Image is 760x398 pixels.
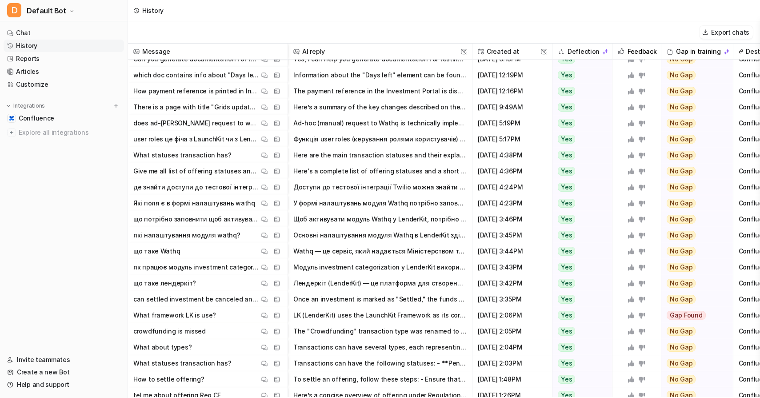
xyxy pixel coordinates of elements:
button: No Gap [661,115,727,131]
span: Yes [558,295,575,304]
a: Chat [4,27,124,39]
span: Yes [558,151,575,160]
button: No Gap [661,227,727,243]
p: does ad-[PERSON_NAME] request to wathq implemented? [133,115,259,131]
button: Основні налаштування модуля Wathq в LenderKit здійснюються через адміністративний портал. Ось клю... [293,227,467,243]
span: Yes [558,135,575,144]
button: Once an investment is marked as "Settled," the funds have already been transferred from the offer... [293,291,467,307]
button: Yes [552,259,607,275]
button: Yes [552,179,607,195]
button: Yes [552,115,607,131]
span: [DATE] 5:17PM [476,131,548,147]
p: user roles це фіча з LaunchKit чи з LenderKit? [133,131,259,147]
p: Які поля є в формі налаштувань wathq [133,195,255,211]
button: Ad-hoc (manual) request to Wathq is technically implemented in the Administrative Portal. You can... [293,115,467,131]
span: Yes [558,87,575,96]
button: Лендеркіт (LenderKit) — це платформа для створення та управління краудфандинговими та інвестиційн... [293,275,467,291]
p: There is a page with title "Grids updates". Could you provide summary of the changes described? [133,99,259,115]
p: What statuses transaction has? [133,147,232,163]
p: що таке лендеркіт? [133,275,196,291]
a: Invite teammates [4,354,124,366]
p: Integrations [13,102,45,109]
button: No Gap [661,99,727,115]
button: Yes [552,339,607,355]
span: [DATE] 5:19PM [476,115,548,131]
span: No Gap [667,71,696,80]
span: No Gap [667,247,696,256]
span: No Gap [667,343,696,352]
button: Функція user roles (керування ролями користувачів) є частиною LaunchKit. Це підтверджується докум... [293,131,467,147]
span: No Gap [667,135,696,144]
a: History [4,40,124,52]
span: Default Bot [27,4,66,17]
span: No Gap [667,103,696,112]
span: Yes [558,263,575,272]
button: Information about the "Days left" element can be found in the following documentation: - The main... [293,67,467,83]
span: [DATE] 3:44PM [476,243,548,259]
span: Yes [558,215,575,224]
span: No Gap [667,295,696,304]
p: which doc contains info about "Days left" element? [133,67,259,83]
span: Confluence [19,114,54,123]
span: No Gap [667,327,696,336]
span: Yes [558,375,575,384]
p: What statuses transaction has? [133,355,232,371]
button: Yes [552,243,607,259]
button: Yes [552,275,607,291]
span: No Gap [667,279,696,288]
span: Yes [558,359,575,368]
span: [DATE] 4:23PM [476,195,548,211]
span: Explore all integrations [19,125,120,140]
button: No Gap [661,147,727,163]
span: No Gap [667,87,696,96]
span: Yes [558,183,575,192]
span: [DATE] 3:42PM [476,275,548,291]
button: Transactions can have the following statuses: - **Pending**: The transaction has been created and... [293,355,467,371]
button: Yes [552,67,607,83]
span: Yes [558,343,575,352]
span: No Gap [667,119,696,128]
button: Gap Found [661,307,727,323]
button: Yes [552,99,607,115]
button: Here's a complete list of offering statuses and a short explanation for each: - **Draft**: The of... [293,163,467,179]
button: Wathq — це сервіс, який надається Міністерством торгівлі та інвестицій Саудівської Аравії. Він до... [293,243,467,259]
button: Yes [552,291,607,307]
button: Integrations [4,101,48,110]
button: No Gap [661,259,727,275]
button: Yes [552,355,607,371]
span: Yes [558,311,575,320]
a: Explore all integrations [4,126,124,139]
p: які налаштування модуля wathq? [133,227,240,243]
button: No Gap [661,83,727,99]
span: Yes [558,199,575,208]
p: Give me all list of offering statuses and short explanation for each [133,163,259,179]
span: No Gap [667,167,696,176]
span: Yes [558,71,575,80]
button: Yes [552,227,607,243]
button: Yes [552,307,607,323]
button: LK (LenderKit) uses the LaunchKit Framework as its core technology. The framework includes compon... [293,307,467,323]
span: Yes [558,55,575,64]
span: No Gap [667,55,696,64]
p: де знайти доступи до тестової інтеграції twilio? [133,179,259,195]
p: How to settle offering? [133,371,204,387]
a: Create a new Bot [4,366,124,378]
span: [DATE] 2:05PM [476,323,548,339]
p: що потрібно заповнити щоб активувати модуль wathq? [133,211,259,227]
button: No Gap [661,131,727,147]
span: Yes [558,279,575,288]
button: Yes [552,371,607,387]
h2: Feedback [628,44,657,60]
p: що таке Wathq [133,243,180,259]
button: No Gap [661,291,727,307]
span: Yes [558,247,575,256]
p: crowdfunding is missed [133,323,206,339]
h2: Deflection [568,44,600,60]
span: [DATE] 3:45PM [476,227,548,243]
button: Щоб активувати модуль Wathq у LenderKit, потрібно виконати такі дії: 1. Відкрити налаштування мод... [293,211,467,227]
button: Yes [552,83,607,99]
span: Yes [558,327,575,336]
span: [DATE] 1:48PM [476,371,548,387]
button: No Gap [661,163,727,179]
button: The payment reference in the Investment Portal is displayed as a required, static visual tag with... [293,83,467,99]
